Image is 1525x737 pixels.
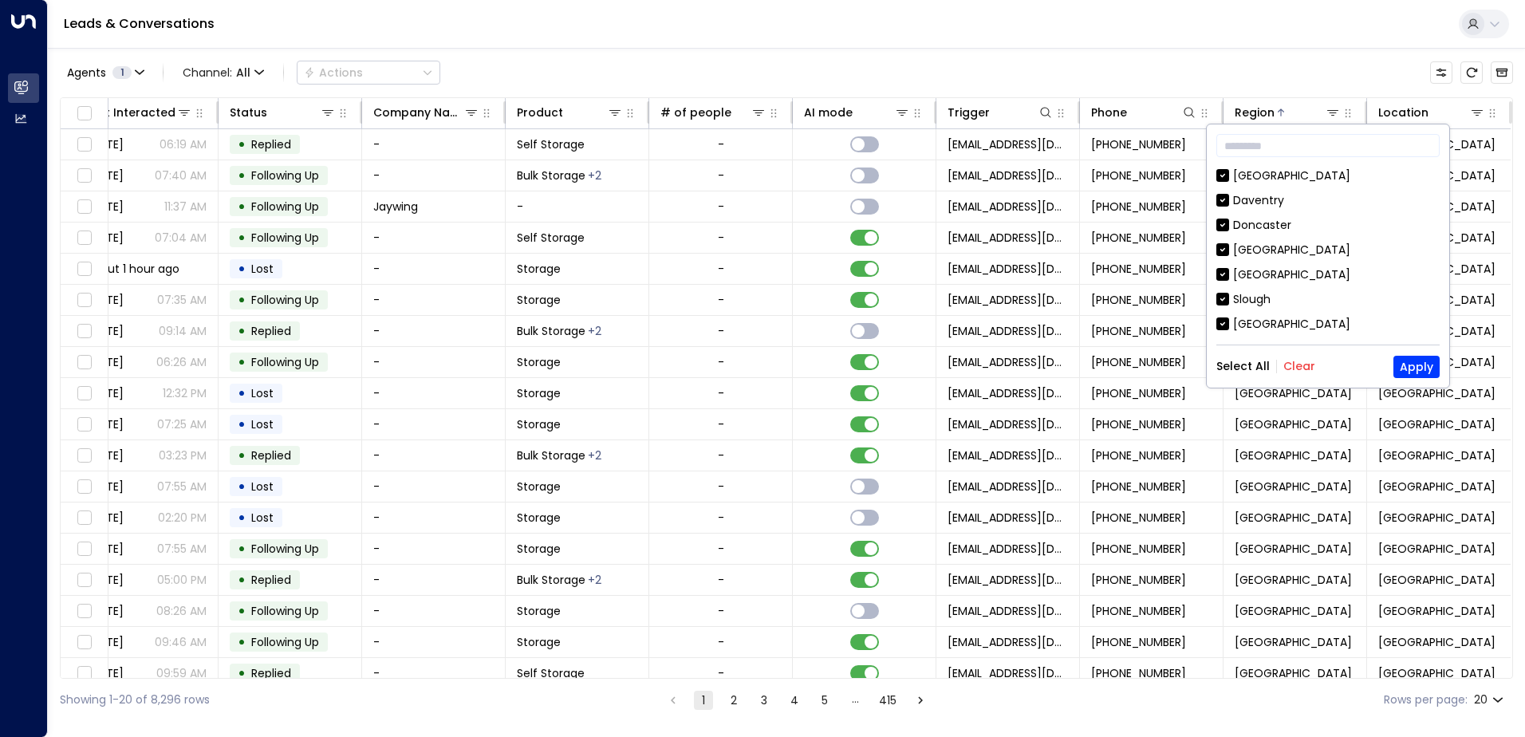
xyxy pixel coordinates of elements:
span: leads@space-station.co.uk [948,385,1068,401]
div: Container Storage,Self Storage [588,167,601,183]
button: Go to page 5 [815,691,834,710]
div: - [718,541,724,557]
div: - [718,354,724,370]
div: • [238,193,246,220]
span: leads@space-station.co.uk [948,541,1068,557]
span: +447752020063 [1091,665,1186,681]
div: • [238,411,246,438]
td: - [362,378,506,408]
span: Self Storage [517,665,585,681]
span: Toggle select row [74,601,94,621]
div: • [238,349,246,376]
span: +447585904678 [1091,230,1186,246]
span: Bulk Storage [517,167,585,183]
div: - [718,634,724,650]
span: Agents [67,67,106,78]
span: Replied [251,447,291,463]
div: # of people [660,103,766,122]
button: Go to page 2 [724,691,743,710]
span: Berkshire [1235,572,1352,588]
p: 07:55 AM [157,541,207,557]
div: [GEOGRAPHIC_DATA] [1216,167,1440,184]
span: Toggle select row [74,477,94,497]
td: - [362,627,506,657]
div: AI mode [804,103,853,122]
div: • [238,597,246,625]
span: Bulk Storage [517,323,585,339]
td: - [362,316,506,346]
span: Berkshire [1235,541,1352,557]
button: Agents1 [60,61,150,84]
span: +447923461429 [1091,634,1186,650]
div: # of people [660,103,731,122]
span: leads@space-station.co.uk [948,510,1068,526]
span: Lost [251,261,274,277]
span: leads@space-station.co.uk [948,354,1068,370]
div: 20 [1474,688,1507,711]
div: Slough [1216,291,1440,308]
div: Region [1235,103,1341,122]
span: Toggle select row [74,633,94,652]
span: Toggle select row [74,228,94,248]
div: - [718,447,724,463]
span: Lost [251,479,274,495]
span: leads@space-station.co.uk [948,634,1068,650]
span: All [236,66,250,79]
td: - [362,658,506,688]
span: Storage [517,416,561,432]
span: Storage [517,479,561,495]
td: - [362,129,506,160]
div: Actions [304,65,363,80]
div: • [238,317,246,345]
span: Berkshire [1235,634,1352,650]
button: Select All [1216,360,1270,372]
p: 07:35 AM [157,292,207,308]
p: 06:19 AM [160,136,207,152]
span: +447768401607 [1091,354,1186,370]
span: +447477250250 [1091,510,1186,526]
div: Phone [1091,103,1197,122]
div: Slough [1233,291,1271,308]
td: - [362,285,506,315]
button: page 1 [694,691,713,710]
div: [GEOGRAPHIC_DATA] [1233,242,1350,258]
div: - [718,199,724,215]
span: Toggle select row [74,570,94,590]
div: [GEOGRAPHIC_DATA] [1233,316,1350,333]
div: - [718,572,724,588]
button: Customize [1430,61,1452,84]
div: Company Name [373,103,463,122]
div: Trigger [948,103,990,122]
div: Product [517,103,563,122]
span: Toggle select row [74,508,94,528]
span: Channel: [176,61,270,84]
span: Storage [517,510,561,526]
div: Status [230,103,267,122]
button: Clear [1283,360,1315,372]
div: Phone [1091,103,1127,122]
span: leads@space-station.co.uk [948,199,1068,215]
div: Company Name [373,103,479,122]
div: Container Storage,Self Storage [588,323,601,339]
span: Toggle select row [74,197,94,217]
span: Following Up [251,199,319,215]
div: - [718,479,724,495]
span: Following Up [251,541,319,557]
div: [GEOGRAPHIC_DATA] [1233,266,1350,283]
div: [GEOGRAPHIC_DATA] [1216,242,1440,258]
span: +447527848808 [1091,136,1186,152]
div: Last Interacted [86,103,192,122]
div: • [238,286,246,313]
div: - [718,385,724,401]
span: Replied [251,665,291,681]
span: +447460551665 [1091,261,1186,277]
p: 03:23 PM [159,447,207,463]
span: Lost [251,510,274,526]
span: Toggle select row [74,135,94,155]
span: leads@space-station.co.uk [948,230,1068,246]
div: • [238,131,246,158]
p: 09:14 AM [159,323,207,339]
div: Status [230,103,336,122]
td: - [362,409,506,439]
span: Toggle select row [74,664,94,684]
